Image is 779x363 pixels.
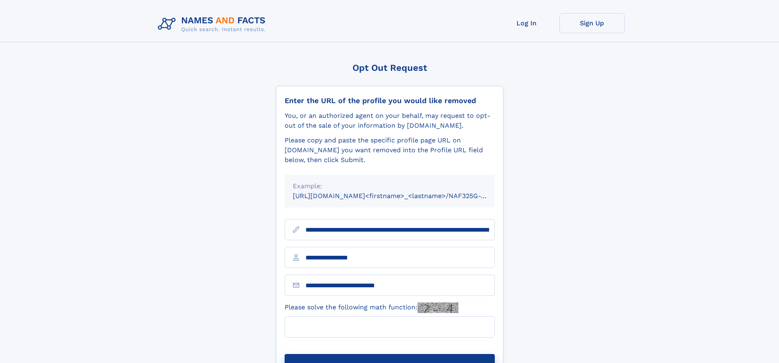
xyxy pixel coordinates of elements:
small: [URL][DOMAIN_NAME]<firstname>_<lastname>/NAF325G-xxxxxxxx [293,192,510,200]
label: Please solve the following math function: [285,302,458,313]
div: Please copy and paste the specific profile page URL on [DOMAIN_NAME] you want removed into the Pr... [285,135,495,165]
img: Logo Names and Facts [155,13,272,35]
div: Opt Out Request [276,63,503,73]
a: Sign Up [559,13,625,33]
a: Log In [494,13,559,33]
div: Enter the URL of the profile you would like removed [285,96,495,105]
div: Example: [293,181,487,191]
div: You, or an authorized agent on your behalf, may request to opt-out of the sale of your informatio... [285,111,495,131]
